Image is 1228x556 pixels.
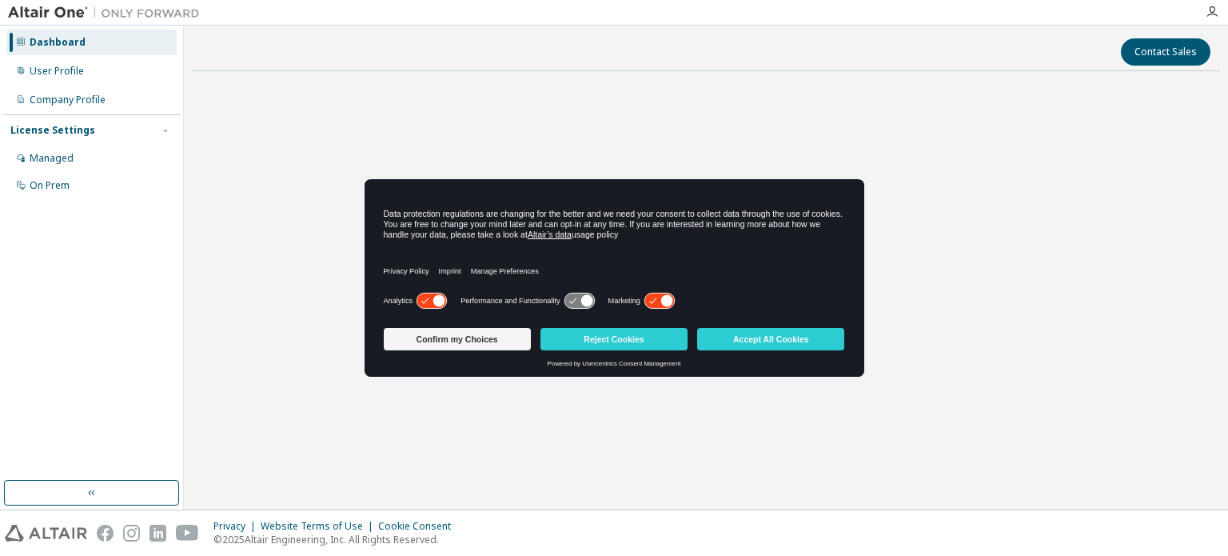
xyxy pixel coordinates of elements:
div: On Prem [30,179,70,192]
p: © 2025 Altair Engineering, Inc. All Rights Reserved. [213,533,460,546]
div: License Settings [10,124,95,137]
div: Company Profile [30,94,106,106]
div: Managed [30,152,74,165]
img: linkedin.svg [150,525,166,542]
div: Cookie Consent [378,520,460,533]
img: facebook.svg [97,525,114,542]
div: Website Terms of Use [261,520,378,533]
button: Contact Sales [1121,38,1210,66]
img: instagram.svg [123,525,140,542]
img: youtube.svg [176,525,199,542]
div: User Profile [30,65,84,78]
img: Altair One [8,5,208,21]
div: Dashboard [30,36,86,49]
div: Privacy [213,520,261,533]
img: altair_logo.svg [5,525,87,542]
